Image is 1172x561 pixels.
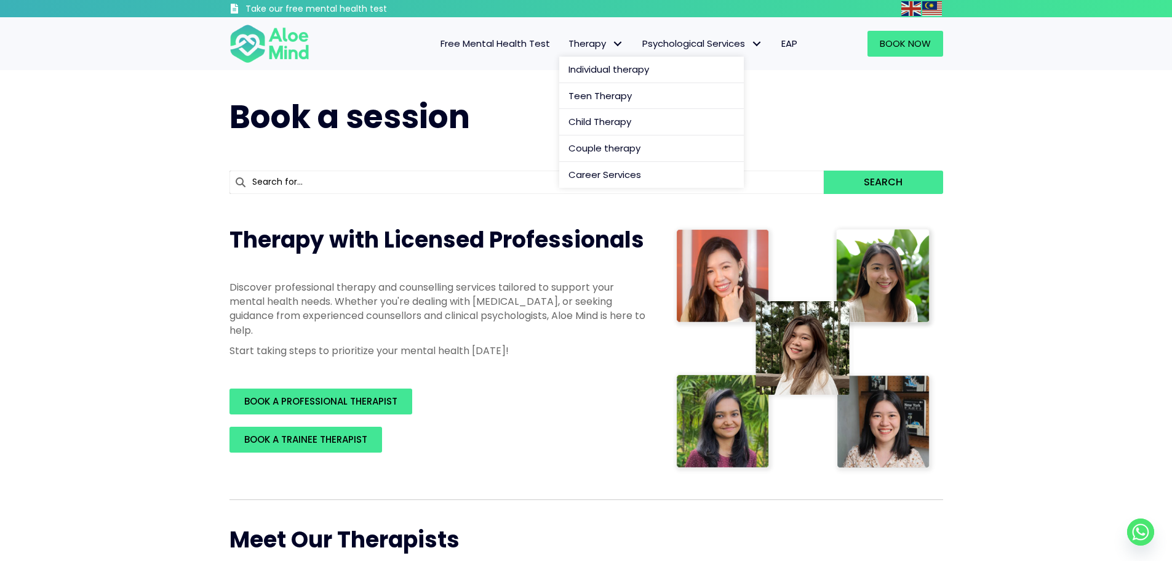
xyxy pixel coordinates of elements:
span: Free Mental Health Test [440,37,550,50]
p: Start taking steps to prioritize your mental health [DATE]! [229,344,648,358]
a: Malay [922,1,943,15]
span: BOOK A PROFESSIONAL THERAPIST [244,395,397,408]
nav: Menu [325,31,807,57]
span: Psychological Services [642,37,763,50]
a: English [901,1,922,15]
a: BOOK A TRAINEE THERAPIST [229,427,382,453]
a: Free Mental Health Test [431,31,559,57]
a: TherapyTherapy: submenu [559,31,633,57]
a: Whatsapp [1127,519,1154,546]
img: ms [922,1,942,16]
img: Therapist collage [672,225,936,475]
span: Teen Therapy [568,89,632,102]
span: Therapy [568,37,624,50]
img: en [901,1,921,16]
a: BOOK A PROFESSIONAL THERAPIST [229,389,412,414]
a: Couple therapy [559,135,744,162]
img: Aloe mind Logo [229,23,309,64]
span: BOOK A TRAINEE THERAPIST [244,433,367,446]
a: Take our free mental health test [229,3,453,17]
span: Meet Our Therapists [229,524,460,555]
span: Child Therapy [568,115,631,128]
span: Career Services [568,168,641,181]
span: Couple therapy [568,142,640,155]
input: Search for... [229,171,824,194]
span: EAP [781,37,797,50]
a: Child Therapy [559,109,744,135]
p: Discover professional therapy and counselling services tailored to support your mental health nee... [229,280,648,337]
h3: Take our free mental health test [245,3,453,15]
span: Book Now [880,37,931,50]
button: Search [824,171,943,194]
span: Psychological Services: submenu [748,35,766,53]
a: Career Services [559,162,744,188]
a: Psychological ServicesPsychological Services: submenu [633,31,772,57]
span: Book a session [229,94,470,139]
span: Therapy with Licensed Professionals [229,224,644,256]
span: Individual therapy [568,63,649,76]
a: Individual therapy [559,57,744,83]
span: Therapy: submenu [609,35,627,53]
a: EAP [772,31,807,57]
a: Book Now [867,31,943,57]
a: Teen Therapy [559,83,744,110]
